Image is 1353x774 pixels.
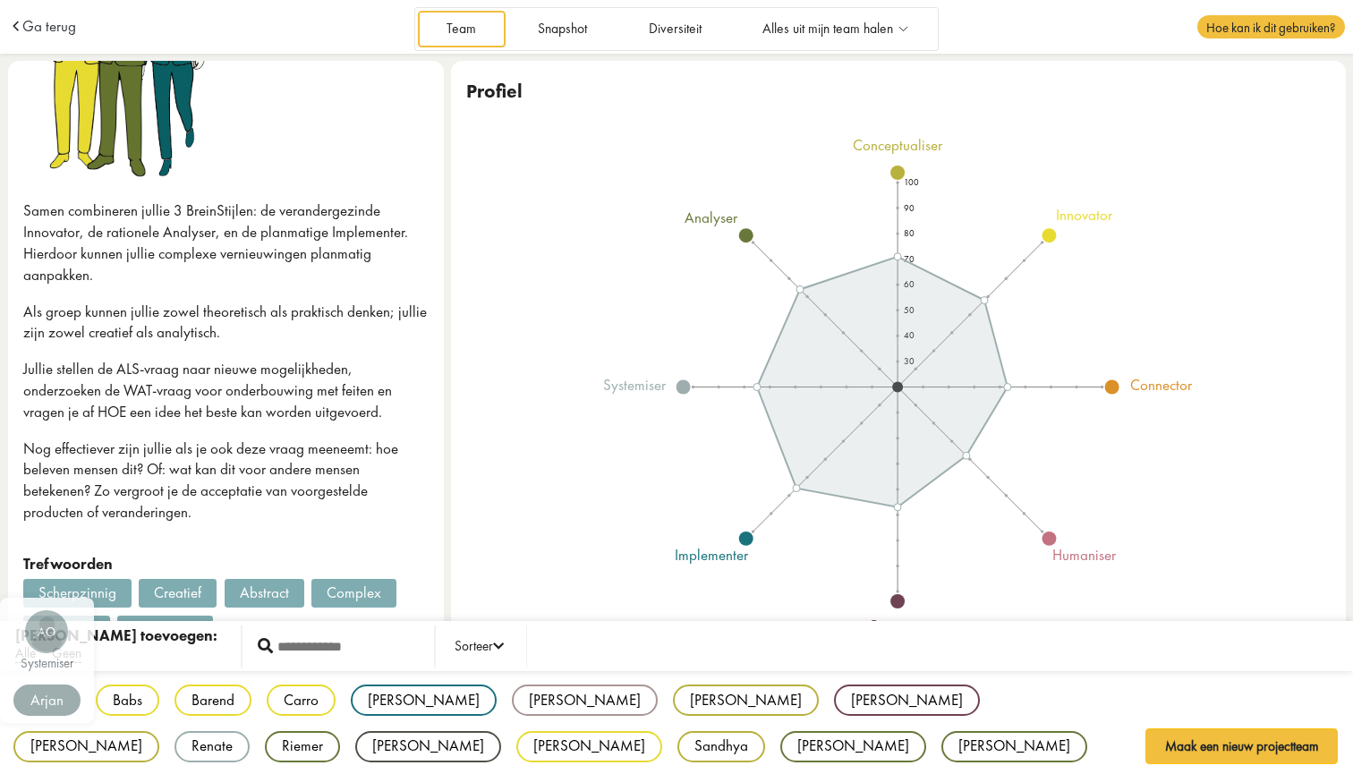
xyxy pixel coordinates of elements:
[780,731,926,762] div: [PERSON_NAME]
[225,579,304,608] div: Abstract
[351,685,497,716] div: [PERSON_NAME]
[174,731,250,762] div: Renate
[673,685,819,716] div: [PERSON_NAME]
[905,201,915,213] text: 90
[117,616,213,644] div: Zorgvuldig
[1131,375,1194,395] tspan: connector
[96,685,159,716] div: Babs
[418,11,506,47] a: Team
[854,135,944,155] tspan: conceptualiser
[941,731,1087,762] div: [PERSON_NAME]
[905,176,920,188] text: 100
[23,302,429,344] p: Als groep kunnen jullie zowel theoretisch als praktisch denken; jullie zijn zowel creatief als an...
[267,685,336,716] div: Carro
[15,625,217,647] div: [PERSON_NAME] toevoegen:
[23,200,429,285] p: Samen combineren jullie 3 BreinStijlen: de verandergezinde Innovator, de rationele Analyser, en d...
[13,685,81,716] div: Arjan
[311,579,396,608] div: Complex
[834,685,980,716] div: [PERSON_NAME]
[1145,728,1339,764] button: Maak een nieuw projectteam
[22,19,76,34] a: Ga terug
[1197,15,1344,38] span: Hoe kan ik dit gebruiken?
[265,731,340,762] div: Riemer
[905,253,915,265] text: 70
[139,579,217,608] div: Creatief
[174,685,251,716] div: Barend
[13,731,159,762] div: [PERSON_NAME]
[762,21,893,37] span: Alles uit mijn team halen
[455,636,504,658] div: Sorteer
[516,731,662,762] div: [PERSON_NAME]
[868,616,929,635] tspan: organiser
[23,579,132,608] div: Scherpzinnig
[512,685,658,716] div: [PERSON_NAME]
[677,731,765,762] div: Sandhya
[603,375,667,395] tspan: systemiser
[355,731,501,762] div: [PERSON_NAME]
[508,11,616,47] a: Snapshot
[23,359,429,422] p: Jullie stellen de ALS-vraag naar nieuwe mogelijkheden, onderzoeken de WAT-vraag voor onderbouwing...
[905,227,915,239] text: 80
[25,625,68,640] span: AO
[619,11,730,47] a: Diversiteit
[734,11,936,47] a: Alles uit mijn team halen
[685,207,739,226] tspan: analyser
[466,79,523,103] span: Profiel
[1053,545,1118,565] tspan: humaniser
[1057,205,1114,225] tspan: innovator
[23,438,429,523] p: Nog effectiever zijn jullie als je ook deze vraag meeneemt: hoe beleven mensen dit? Of: wat kan d...
[23,554,113,574] strong: Trefwoorden
[8,657,84,670] div: systemiser
[675,545,749,565] tspan: implementer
